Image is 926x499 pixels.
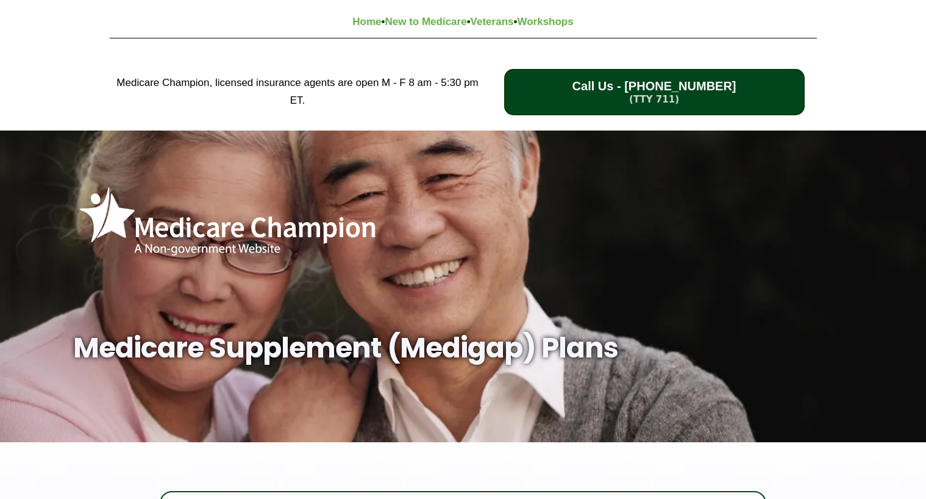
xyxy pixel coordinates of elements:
strong: • [382,16,385,27]
a: Call Us - 1-833-823-1990 (TTY 711) [504,69,805,115]
a: Home [352,16,381,27]
a: Veterans [471,16,514,27]
strong: • [467,16,471,27]
strong: • [513,16,517,27]
a: New to Medicare [385,16,466,27]
h2: Medicare Champion, licensed insurance agents are open M - F 8 am - 5:30 pm ET. [110,74,486,110]
span: (TTY 711) [629,94,679,105]
a: Workshops [517,16,573,27]
strong: Medicare Supplement (Medigap) Plans [73,328,618,367]
span: Call Us - [PHONE_NUMBER] [572,79,736,93]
